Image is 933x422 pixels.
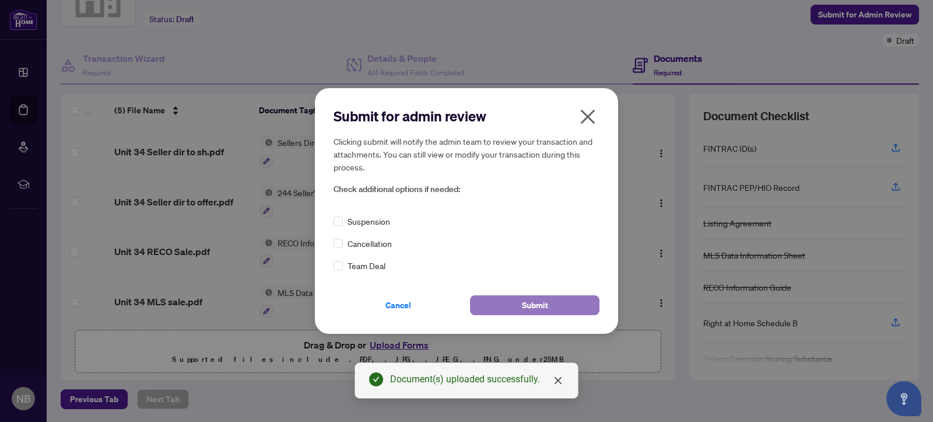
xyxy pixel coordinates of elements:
[348,259,385,272] span: Team Deal
[385,296,411,315] span: Cancel
[334,295,463,315] button: Cancel
[522,296,548,315] span: Submit
[369,372,383,386] span: check-circle
[552,374,564,387] a: Close
[348,215,390,228] span: Suspension
[334,107,599,125] h2: Submit for admin review
[886,381,921,416] button: Open asap
[578,107,597,126] span: close
[470,295,599,315] button: Submit
[334,183,599,196] span: Check additional options if needed:
[334,135,599,173] h5: Clicking submit will notify the admin team to review your transaction and attachments. You can st...
[390,372,564,386] div: Document(s) uploaded successfully.
[553,376,563,385] span: close
[348,237,392,250] span: Cancellation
